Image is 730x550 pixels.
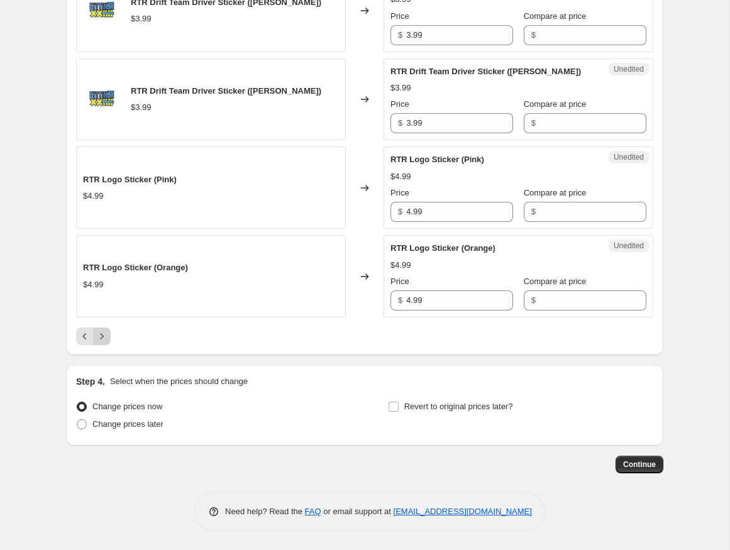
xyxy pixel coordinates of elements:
[394,507,532,516] a: [EMAIL_ADDRESS][DOMAIN_NAME]
[390,11,409,21] span: Price
[623,459,656,470] span: Continue
[398,295,402,305] span: $
[83,190,104,202] div: $4.99
[390,155,484,164] span: RTR Logo Sticker (Pink)
[531,207,536,216] span: $
[616,456,663,473] button: Continue
[398,207,402,216] span: $
[92,402,162,411] span: Change prices now
[83,278,104,291] div: $4.99
[524,188,587,197] span: Compare at price
[390,277,409,286] span: Price
[614,152,644,162] span: Unedited
[83,175,177,184] span: RTR Logo Sticker (Pink)
[305,507,321,516] a: FAQ
[390,259,411,272] div: $4.99
[398,118,402,128] span: $
[92,419,163,429] span: Change prices later
[390,82,411,94] div: $3.99
[531,118,536,128] span: $
[390,99,409,109] span: Price
[131,13,152,25] div: $3.99
[321,507,394,516] span: or email support at
[76,327,111,345] nav: Pagination
[404,402,513,411] span: Revert to original prices later?
[225,507,305,516] span: Need help? Read the
[524,99,587,109] span: Compare at price
[531,30,536,40] span: $
[131,101,152,114] div: $3.99
[390,243,495,253] span: RTR Logo Sticker (Orange)
[76,375,105,388] h2: Step 4.
[76,327,94,345] button: Previous
[83,263,188,272] span: RTR Logo Sticker (Orange)
[110,375,248,388] p: Select when the prices should change
[524,277,587,286] span: Compare at price
[524,11,587,21] span: Compare at price
[390,67,581,76] span: RTR Drift Team Driver Sticker ([PERSON_NAME])
[398,30,402,40] span: $
[614,64,644,74] span: Unedited
[390,188,409,197] span: Price
[93,327,111,345] button: Next
[83,80,121,118] img: rtr-drift-team-driver-sticker-rtr-vehicles-726935_80x.jpg
[614,241,644,251] span: Unedited
[390,170,411,183] div: $4.99
[131,86,321,96] span: RTR Drift Team Driver Sticker ([PERSON_NAME])
[531,295,536,305] span: $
